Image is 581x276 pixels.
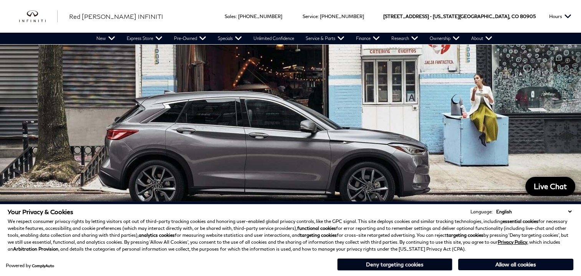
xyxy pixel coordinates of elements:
[503,218,538,224] strong: essential cookies
[225,13,236,19] span: Sales
[69,12,163,21] a: Red [PERSON_NAME] INFINITI
[91,33,121,44] a: New
[498,239,527,245] a: Privacy Policy
[350,33,386,44] a: Finance
[13,246,58,252] strong: Arbitration Provision
[465,33,498,44] a: About
[386,33,424,44] a: Research
[168,33,212,44] a: Pre-Owned
[470,209,493,214] div: Language:
[303,13,318,19] span: Service
[236,13,237,19] span: :
[6,263,54,268] div: Powered by
[300,232,337,238] strong: targeting cookies
[69,13,163,20] span: Red [PERSON_NAME] INFINITI
[300,33,350,44] a: Service & Parts
[383,13,536,19] a: [STREET_ADDRESS] • [US_STATE][GEOGRAPHIC_DATA], CO 80905
[8,208,73,215] span: Your Privacy & Cookies
[19,10,58,23] a: infiniti
[447,232,483,238] strong: targeting cookies
[458,259,573,270] button: Allow all cookies
[19,10,58,23] img: INFINITI
[139,232,175,238] strong: analytics cookies
[32,263,54,268] a: ComplyAuto
[494,208,573,215] select: Language Select
[297,225,336,231] strong: functional cookies
[91,33,498,44] nav: Main Navigation
[337,258,452,271] button: Deny targeting cookies
[121,33,168,44] a: Express Store
[530,181,571,191] span: Live Chat
[318,13,319,19] span: :
[320,13,364,19] a: [PHONE_NUMBER]
[238,13,282,19] a: [PHONE_NUMBER]
[525,177,575,196] a: Live Chat
[212,33,248,44] a: Specials
[8,218,573,253] p: We respect consumer privacy rights by letting visitors opt out of third-party tracking cookies an...
[424,33,465,44] a: Ownership
[248,33,300,44] a: Unlimited Confidence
